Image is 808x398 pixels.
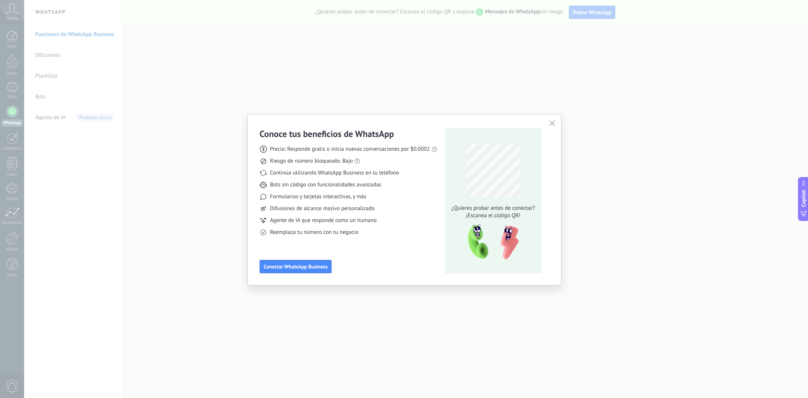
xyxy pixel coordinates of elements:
[270,229,358,236] span: Reemplaza tu número con tu negocio
[449,205,537,212] span: ¿Quieres probar antes de conectar?
[270,205,375,212] span: Difusiones de alcance masivo personalizado
[270,181,381,189] span: Bots sin código con funcionalidades avanzadas
[270,217,377,224] span: Agente de IA que responde como un humano
[449,212,537,219] span: ¡Escanea el código QR!
[260,128,394,140] h3: Conoce tus beneficios de WhatsApp
[462,222,520,262] img: qr-pic-1x.png
[264,264,328,269] span: Conectar WhatsApp Business
[270,193,366,200] span: Formularios y tarjetas interactivas, y más
[270,157,353,165] span: Riesgo de número bloqueado: Bajo
[260,260,332,273] button: Conectar WhatsApp Business
[270,169,399,177] span: Continúa utilizando WhatsApp Business en tu teléfono
[270,146,430,153] span: Precio: Responde gratis o inicia nuevas conversaciones por $0.0002
[800,190,807,207] span: Copilot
